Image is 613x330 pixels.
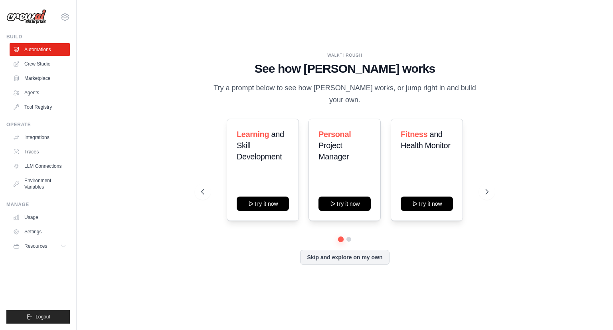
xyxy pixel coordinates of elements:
span: Logout [36,314,50,320]
h1: See how [PERSON_NAME] works [201,62,488,76]
button: Try it now [318,197,371,211]
div: Operate [6,121,70,128]
span: Resources [24,243,47,249]
a: Agents [10,86,70,99]
button: Try it now [237,197,289,211]
button: Logout [6,310,70,324]
button: Resources [10,240,70,252]
span: Project Manager [318,141,349,161]
span: and Health Monitor [401,130,450,150]
a: LLM Connections [10,160,70,173]
a: Automations [10,43,70,56]
a: Usage [10,211,70,224]
a: Integrations [10,131,70,144]
div: Manage [6,201,70,208]
a: Tool Registry [10,101,70,113]
span: Fitness [401,130,427,139]
a: Crew Studio [10,58,70,70]
span: and Skill Development [237,130,284,161]
div: WALKTHROUGH [201,52,488,58]
span: Learning [237,130,269,139]
a: Traces [10,145,70,158]
a: Marketplace [10,72,70,85]
p: Try a prompt below to see how [PERSON_NAME] works, or jump right in and build your own. [211,82,479,106]
div: Build [6,34,70,40]
a: Environment Variables [10,174,70,193]
a: Settings [10,225,70,238]
button: Skip and explore on my own [300,250,389,265]
img: Logo [6,9,46,24]
button: Try it now [401,197,453,211]
span: Personal [318,130,351,139]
